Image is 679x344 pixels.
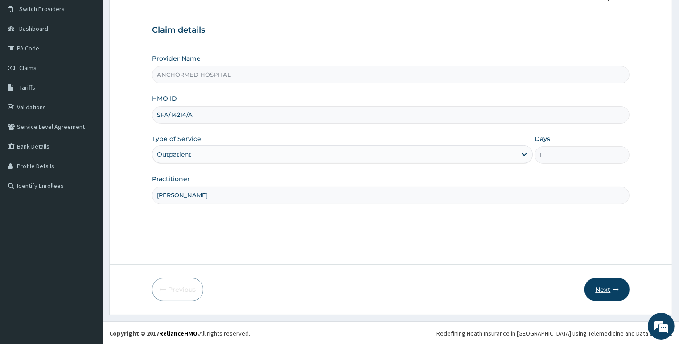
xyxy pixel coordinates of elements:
[19,25,48,33] span: Dashboard
[159,329,198,337] a: RelianceHMO
[535,134,550,143] label: Days
[152,94,177,103] label: HMO ID
[152,174,190,183] label: Practitioner
[19,5,65,13] span: Switch Providers
[436,329,672,338] div: Redefining Heath Insurance in [GEOGRAPHIC_DATA] using Telemedicine and Data Science!
[152,25,630,35] h3: Claim details
[109,329,199,337] strong: Copyright © 2017 .
[19,83,35,91] span: Tariffs
[152,278,203,301] button: Previous
[152,134,201,143] label: Type of Service
[19,64,37,72] span: Claims
[152,54,201,63] label: Provider Name
[584,278,630,301] button: Next
[152,187,630,204] input: Enter Name
[152,106,630,124] input: Enter HMO ID
[157,150,191,159] div: Outpatient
